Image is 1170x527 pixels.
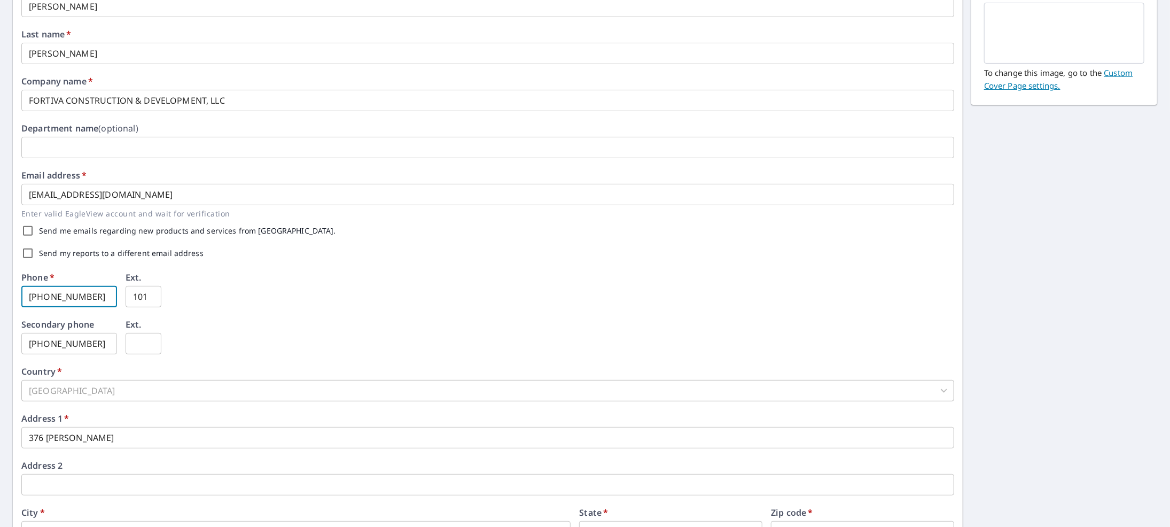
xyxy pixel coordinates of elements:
label: Last name [21,30,72,38]
label: Company name [21,77,93,86]
label: Country [21,367,62,376]
label: Address 2 [21,461,63,470]
div: [GEOGRAPHIC_DATA] [21,380,954,401]
label: Ext. [126,273,142,282]
label: Phone [21,273,54,282]
label: Email address [21,171,87,180]
label: Zip code [771,508,813,517]
p: Enter valid EagleView account and wait for verification [21,207,947,220]
p: To change this image, go to the [984,64,1144,92]
label: Send my reports to a different email address [39,250,204,257]
label: Ext. [126,320,142,329]
label: City [21,508,45,517]
label: Address 1 [21,414,69,423]
label: Send me emails regarding new products and services from [GEOGRAPHIC_DATA]. [39,227,336,235]
img: EmptyCustomerLogo.png [997,4,1132,62]
label: Secondary phone [21,320,94,329]
label: Department name [21,124,138,133]
b: (optional) [98,122,138,134]
label: State [579,508,608,517]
